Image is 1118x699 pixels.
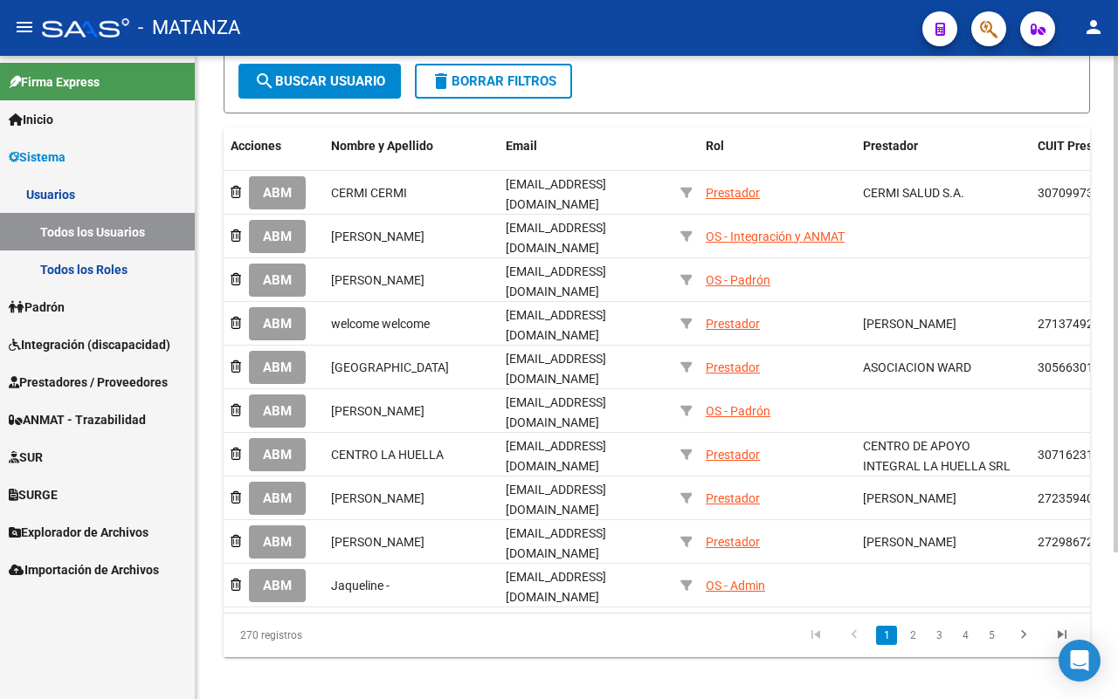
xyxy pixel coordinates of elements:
a: 3 [928,626,949,645]
datatable-header-cell: Acciones [224,127,324,185]
span: ABM [263,360,292,376]
div: OS - Padrón [706,271,770,291]
span: ABM [263,186,292,202]
a: 4 [955,626,976,645]
div: OS - Admin [706,576,765,596]
span: 30566301276 [1038,360,1115,374]
div: Prestador [706,532,760,552]
li: page 3 [926,620,952,650]
li: page 5 [978,620,1004,650]
span: Padrón [9,298,65,317]
span: [PERSON_NAME] [863,535,956,549]
a: 1 [876,626,897,645]
span: [EMAIL_ADDRESS][DOMAIN_NAME] [506,264,606,298]
span: Explorador de Archivos [9,523,148,542]
div: Prestador [706,358,760,378]
datatable-header-cell: Email [499,127,673,185]
a: go to next page [1007,626,1040,645]
span: 27235940456 [1038,491,1115,505]
mat-icon: search [254,71,275,92]
span: welcome welcome [331,317,430,331]
span: ABM [263,535,292,551]
span: ABM [263,273,292,289]
button: Borrar Filtros [415,64,572,99]
span: [PERSON_NAME] [863,317,956,331]
span: SUR [9,448,43,467]
button: ABM [249,569,306,601]
span: ABM [263,317,292,332]
span: ABM [263,491,292,507]
a: go to last page [1046,626,1079,645]
span: ABM [263,579,292,594]
datatable-header-cell: Rol [699,127,856,185]
button: ABM [249,394,306,427]
button: ABM [249,482,306,514]
a: 5 [981,626,1002,645]
span: ABM [263,230,292,245]
span: [EMAIL_ADDRESS][DOMAIN_NAME] [506,177,606,211]
span: CERMI CERMI [331,186,407,200]
span: Sistema [9,147,66,167]
span: Prestadores / Proveedores [9,373,168,392]
span: [EMAIL_ADDRESS][DOMAIN_NAME] [506,483,606,517]
li: page 4 [952,620,978,650]
div: Prestador [706,489,760,509]
span: [PERSON_NAME] [863,491,956,505]
span: Borrar Filtros [431,73,556,89]
span: [GEOGRAPHIC_DATA] [331,360,449,374]
span: 30709973092 [1038,186,1115,200]
button: ABM [249,525,306,558]
span: Buscar Usuario [254,73,385,89]
span: Integración (discapacidad) [9,335,170,354]
div: OS - Padrón [706,401,770,421]
span: [EMAIL_ADDRESS][DOMAIN_NAME] [506,352,606,386]
span: [PERSON_NAME] [331,404,424,418]
mat-icon: menu [14,17,35,38]
span: [EMAIL_ADDRESS][DOMAIN_NAME] [506,439,606,473]
span: ABM [263,404,292,420]
li: page 1 [873,620,900,650]
span: [EMAIL_ADDRESS][DOMAIN_NAME] [506,308,606,342]
span: Rol [706,139,724,153]
mat-icon: delete [431,71,452,92]
span: [EMAIL_ADDRESS][DOMAIN_NAME] [506,221,606,255]
button: ABM [249,438,306,470]
div: Prestador [706,314,760,334]
span: 27298672680 [1038,535,1115,549]
span: [PERSON_NAME] [331,535,424,549]
span: Inicio [9,110,53,129]
datatable-header-cell: Nombre y Apellido [324,127,499,185]
span: [EMAIL_ADDRESS][DOMAIN_NAME] [506,395,606,429]
span: ABM [263,448,292,463]
span: [EMAIL_ADDRESS][DOMAIN_NAME] [506,526,606,560]
button: ABM [249,264,306,296]
button: ABM [249,220,306,252]
div: Prestador [706,183,760,203]
span: CENTRO DE APOYO INTEGRAL LA HUELLA SRL [863,439,1011,473]
span: Prestador [863,139,918,153]
div: Prestador [706,445,760,465]
span: Nombre y Apellido [331,139,433,153]
span: CENTRO LA HUELLA [331,448,444,462]
div: Open Intercom Messenger [1059,640,1101,682]
span: 27137492178 [1038,317,1115,331]
button: Buscar Usuario [238,64,401,99]
a: 2 [902,626,923,645]
a: go to previous page [838,626,871,645]
datatable-header-cell: Prestador [856,127,1031,185]
span: ASOCIACION WARD [863,360,971,374]
li: page 2 [900,620,926,650]
span: SURGE [9,485,58,504]
span: - MATANZA [138,9,240,47]
span: 30716231107 [1038,448,1115,462]
div: 270 registros [224,613,394,657]
button: ABM [249,351,306,383]
div: OS - Integración y ANMAT [706,227,845,247]
button: ABM [249,307,306,339]
button: ABM [249,176,306,209]
a: go to first page [799,626,832,645]
mat-icon: person [1083,17,1104,38]
span: Acciones [231,139,281,153]
span: [PERSON_NAME] [331,273,424,287]
span: [EMAIL_ADDRESS][DOMAIN_NAME] [506,570,606,604]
